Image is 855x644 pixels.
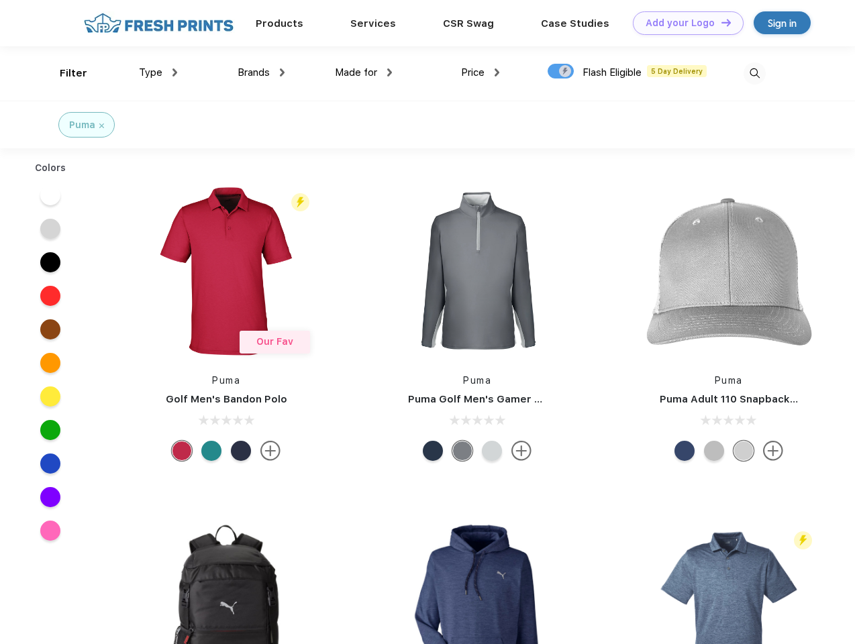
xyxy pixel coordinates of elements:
div: Quiet Shade [452,441,472,461]
img: func=resize&h=266 [137,182,315,360]
div: Puma [69,118,95,132]
div: Quarry with Brt Whit [704,441,724,461]
img: more.svg [260,441,281,461]
a: Sign in [754,11,811,34]
a: Products [256,17,303,30]
a: Services [350,17,396,30]
img: desktop_search.svg [744,62,766,85]
img: DT [721,19,731,26]
img: dropdown.png [495,68,499,76]
a: CSR Swag [443,17,494,30]
div: High Rise [482,441,502,461]
a: Puma [715,375,743,386]
a: Golf Men's Bandon Polo [166,393,287,405]
div: Colors [25,161,77,175]
img: more.svg [511,441,532,461]
span: Type [139,66,162,78]
img: func=resize&h=266 [388,182,566,360]
span: Price [461,66,485,78]
img: flash_active_toggle.svg [291,193,309,211]
img: more.svg [763,441,783,461]
div: Navy Blazer [423,441,443,461]
div: Sign in [768,15,797,31]
div: Quarry Brt Whit [734,441,754,461]
div: Filter [60,66,87,81]
span: 5 Day Delivery [647,65,707,77]
div: Green Lagoon [201,441,221,461]
img: filter_cancel.svg [99,123,104,128]
a: Puma Golf Men's Gamer Golf Quarter-Zip [408,393,620,405]
img: dropdown.png [280,68,285,76]
img: dropdown.png [387,68,392,76]
span: Made for [335,66,377,78]
span: Brands [238,66,270,78]
span: Our Fav [256,336,293,347]
img: flash_active_toggle.svg [794,531,812,549]
a: Puma [212,375,240,386]
div: Ski Patrol [172,441,192,461]
img: fo%20logo%202.webp [80,11,238,35]
img: dropdown.png [172,68,177,76]
span: Flash Eligible [583,66,642,78]
div: Add your Logo [646,17,715,29]
a: Puma [463,375,491,386]
div: Peacoat with Qut Shd [674,441,695,461]
div: Navy Blazer [231,441,251,461]
img: func=resize&h=266 [640,182,818,360]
